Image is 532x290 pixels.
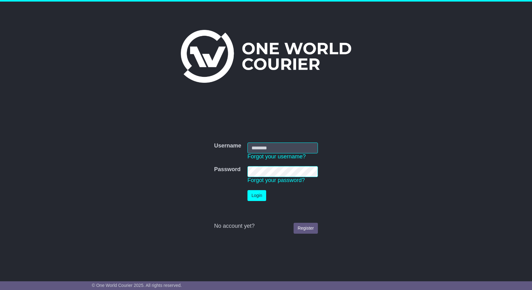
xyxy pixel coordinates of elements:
label: Username [214,143,241,149]
a: Forgot your username? [247,153,306,160]
button: Login [247,190,266,201]
span: © One World Courier 2025. All rights reserved. [92,283,182,288]
img: One World [181,30,351,83]
a: Forgot your password? [247,177,305,183]
label: Password [214,166,241,173]
a: Register [294,223,318,234]
div: No account yet? [214,223,318,230]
